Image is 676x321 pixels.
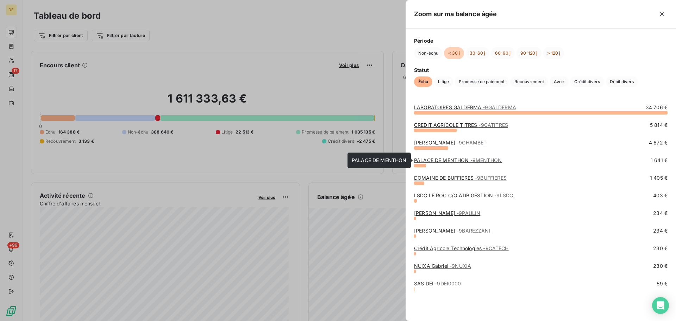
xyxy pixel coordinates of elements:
[516,47,542,59] button: 90-120 j
[414,228,490,234] a: [PERSON_NAME]
[653,192,668,199] span: 403 €
[457,210,480,216] span: - 9PAULIN
[653,210,668,217] span: 234 €
[510,76,548,87] button: Recouvrement
[657,280,668,287] span: 59 €
[650,122,668,129] span: 5 814 €
[606,76,638,87] button: Débit divers
[653,263,668,270] span: 230 €
[414,245,509,251] a: Crédit Agricole Technologies
[465,47,489,59] button: 30-60 j
[414,280,461,286] a: SAS DEI
[646,104,668,111] span: 34 706 €
[652,297,669,314] div: Open Intercom Messenger
[414,76,432,87] button: Échu
[570,76,604,87] button: Crédit divers
[543,47,564,59] button: > 120 j
[444,47,464,59] button: < 30 j
[653,227,668,234] span: 234 €
[470,157,502,163] span: - 9MENTHON
[414,157,502,163] a: PALACE DE MENTHON
[494,192,513,198] span: - 9LSDC
[434,76,453,87] button: Litige
[653,245,668,252] span: 230 €
[475,175,507,181] span: - 9BUFFIERES
[478,122,508,128] span: - 9CATITRES
[414,122,508,128] a: CREDIT AGRICOLE TITRES
[650,174,668,181] span: 1 405 €
[414,175,507,181] a: DOMAINE DE BUFFIERES
[414,140,487,146] a: [PERSON_NAME]
[455,76,509,87] button: Promesse de paiement
[435,280,461,286] span: - 9DEI0000
[457,140,487,146] span: - 9CHAMBET
[649,139,668,146] span: 4 672 €
[651,157,668,164] span: 1 641 €
[414,47,443,59] button: Non-échu
[414,104,516,110] a: LABORATOIRES GALDERMA
[414,210,480,216] a: [PERSON_NAME]
[414,263,471,269] a: NUIXA Gabriel
[450,263,471,269] span: - 9NUXIA
[414,66,668,74] span: Statut
[457,228,490,234] span: - 9BAREZZANI
[414,192,513,198] a: LSDC LE ROC C/O ADB GESTION
[483,245,508,251] span: - 9CATECH
[491,47,515,59] button: 60-90 j
[483,104,516,110] span: - 9GALDERMA
[550,76,569,87] button: Avoir
[352,157,407,163] span: PALACE DE MENTHON
[414,37,668,44] span: Période
[414,9,497,19] h5: Zoom sur ma balance âgée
